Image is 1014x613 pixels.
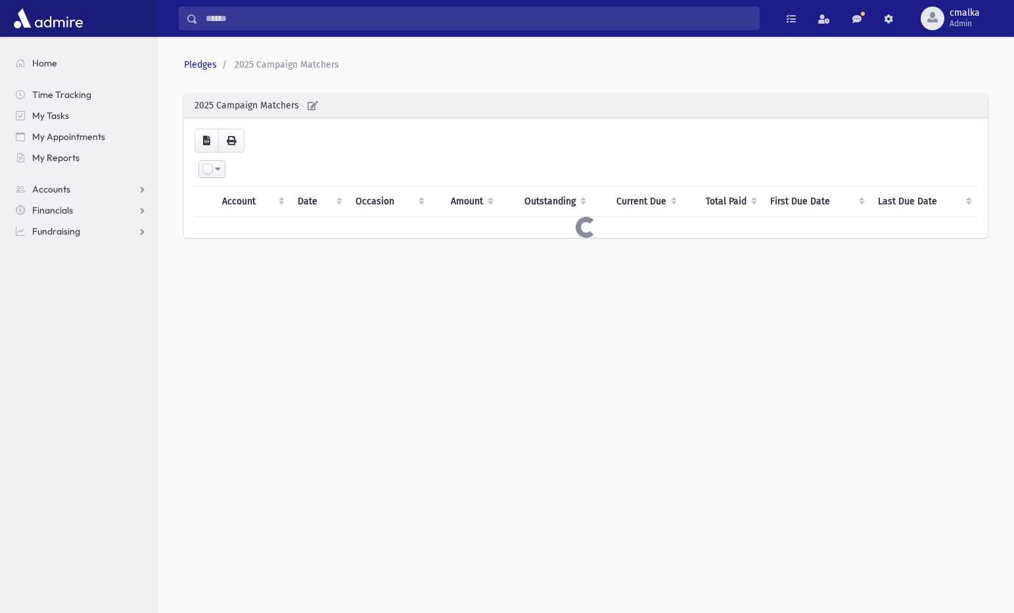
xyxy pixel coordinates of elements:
[762,187,870,217] th: First Due Date
[214,187,290,217] th: Account
[5,126,157,147] a: My Appointments
[290,187,348,217] th: Date
[5,200,157,221] a: Financials
[32,110,69,122] span: My Tasks
[198,7,759,30] input: Search
[195,129,219,152] button: CSV
[32,57,57,69] span: Home
[218,129,244,152] button: Print
[5,179,157,200] a: Accounts
[950,8,980,18] span: cmalka
[5,105,157,126] a: My Tasks
[184,59,217,70] a: Pledges
[430,187,499,217] th: Amount
[5,147,157,168] a: My Reports
[32,204,73,216] span: Financials
[235,59,339,70] span: 2025 Campaign Matchers
[32,225,80,237] span: Fundraising
[870,187,977,217] th: Last Due Date
[184,58,982,72] nav: breadcrumb
[499,187,591,217] th: Outstanding
[5,84,157,105] a: Time Tracking
[32,131,105,143] span: My Appointments
[950,18,980,29] span: Admin
[591,187,682,217] th: Current Due
[32,183,70,195] span: Accounts
[32,152,80,164] span: My Reports
[32,89,91,101] span: Time Tracking
[184,94,988,118] div: 2025 Campaign Matchers
[5,221,157,242] a: Fundraising
[5,53,157,74] a: Home
[11,5,86,32] img: AdmirePro
[682,187,762,217] th: Total Paid
[348,187,430,217] th: Occasion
